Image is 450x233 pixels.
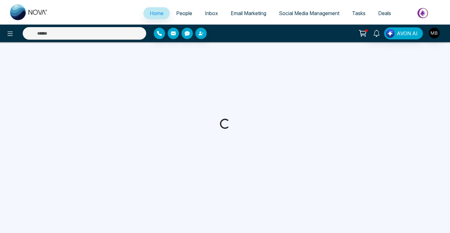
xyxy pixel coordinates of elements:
a: Deals [372,7,397,19]
span: People [176,10,192,16]
img: Market-place.gif [401,6,446,20]
span: Deals [378,10,391,16]
img: Nova CRM Logo [10,4,48,20]
a: Inbox [199,7,224,19]
span: Social Media Management [279,10,339,16]
span: Tasks [352,10,366,16]
span: Inbox [205,10,218,16]
span: Email Marketing [231,10,266,16]
img: User Avatar [429,28,440,38]
a: Tasks [346,7,372,19]
img: Lead Flow [386,29,395,38]
a: Home [143,7,170,19]
span: Home [150,10,164,16]
a: Email Marketing [224,7,273,19]
span: AVON AI [397,30,418,37]
button: AVON AI [384,27,423,39]
a: People [170,7,199,19]
a: Social Media Management [273,7,346,19]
